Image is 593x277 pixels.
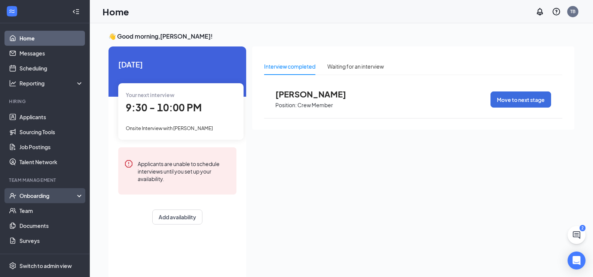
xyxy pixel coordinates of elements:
div: TB [570,8,575,15]
a: Applicants [19,109,83,124]
span: Your next interview [126,91,174,98]
svg: UserCheck [9,192,16,199]
a: Job Postings [19,139,83,154]
p: Crew Member [297,102,333,109]
div: Hiring [9,98,82,105]
div: Team Management [9,177,82,183]
span: [PERSON_NAME] [275,89,358,99]
svg: Settings [9,262,16,270]
button: ChatActive [568,226,586,244]
svg: Analysis [9,79,16,87]
svg: WorkstreamLogo [8,7,16,15]
a: Surveys [19,233,83,248]
div: 2 [580,225,586,231]
svg: ChatActive [572,231,581,240]
a: Messages [19,46,83,61]
h3: 👋 Good morning, [PERSON_NAME] ! [108,32,574,40]
span: [DATE] [118,58,236,70]
a: Team [19,203,83,218]
div: Switch to admin view [19,262,72,270]
a: Scheduling [19,61,83,76]
div: Waiting for an interview [327,62,384,70]
a: Documents [19,218,83,233]
svg: QuestionInfo [552,7,561,16]
span: 9:30 - 10:00 PM [126,101,202,114]
a: Talent Network [19,154,83,169]
svg: Collapse [72,8,80,15]
button: Move to next stage [490,91,551,108]
div: Open Intercom Messenger [568,252,586,270]
div: Reporting [19,79,84,87]
button: Add availability [152,210,202,225]
div: Onboarding [19,192,77,199]
p: Position: [275,102,297,109]
svg: Error [124,159,133,168]
div: Interview completed [264,62,315,70]
a: Sourcing Tools [19,124,83,139]
a: Home [19,31,83,46]
span: Onsite Interview with [PERSON_NAME] [126,125,213,131]
svg: Notifications [535,7,544,16]
h1: Home [103,5,129,18]
div: Applicants are unable to schedule interviews until you set up your availability. [138,159,230,183]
